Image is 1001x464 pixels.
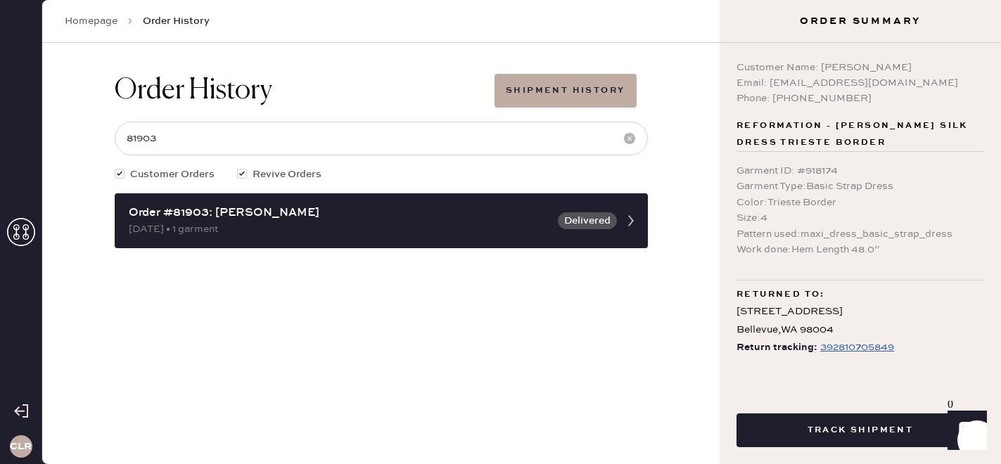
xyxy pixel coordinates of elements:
span: Returned to: [737,286,825,303]
span: Revive Orders [253,167,321,182]
a: 392810705849 [817,339,894,356]
span: Return tracking: [737,339,817,356]
h1: Order History [115,74,272,108]
h3: Order Summary [720,14,1001,28]
div: [STREET_ADDRESS] Bellevue , WA 98004 [737,303,984,338]
a: Homepage [65,14,117,28]
div: Size : 4 [737,210,984,226]
div: https://www.fedex.com/apps/fedextrack/?tracknumbers=392810705849&cntry_code=US [820,339,894,356]
div: Order #81903: [PERSON_NAME] [129,205,549,221]
span: Reformation - [PERSON_NAME] Silk Dress Trieste Border [737,117,984,151]
button: Delivered [558,212,617,229]
div: Work done : Hem Length 48.0” [737,242,984,257]
div: Color : Trieste Border [737,195,984,210]
button: Track Shipment [737,413,984,447]
div: Customer Name: [PERSON_NAME] [737,60,984,75]
span: Customer Orders [130,167,215,182]
div: Garment ID : # 918174 [737,163,984,179]
div: Pattern used : maxi_dress_basic_strap_dress [737,226,984,242]
div: [DATE] • 1 garment [129,221,549,237]
iframe: Front Chat [934,401,995,461]
div: Email: [EMAIL_ADDRESS][DOMAIN_NAME] [737,75,984,91]
div: Phone: [PHONE_NUMBER] [737,91,984,106]
span: Order History [143,14,210,28]
a: Track Shipment [737,423,984,436]
h3: CLR [10,442,32,451]
input: Search by order number, customer name, email or phone number [115,122,648,155]
button: Shipment History [495,74,636,108]
div: Garment Type : Basic Strap Dress [737,179,984,194]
